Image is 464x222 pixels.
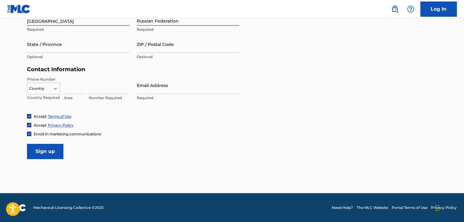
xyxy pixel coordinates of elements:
[34,114,47,119] span: Accept
[391,5,398,13] img: search
[89,95,128,101] p: Number Required
[431,205,457,210] a: Privacy Policy
[434,193,464,222] div: Виджет чата
[435,199,439,217] div: Перетащить
[137,95,239,101] p: Required
[392,205,427,210] a: Portal Terms of Use
[34,132,101,136] span: Enroll in marketing communications
[27,144,63,159] input: Sign up
[27,123,31,127] img: checkbox
[34,123,47,127] span: Accept
[48,114,71,119] a: Terms of Use
[357,205,388,210] a: The MLC Website
[7,5,31,13] img: MLC Logo
[27,66,239,73] h5: Contact Information
[27,27,129,32] p: Required
[407,5,414,13] img: help
[7,204,26,211] img: logo
[137,27,239,32] p: Required
[64,95,85,101] p: Area
[137,54,239,60] p: Optional
[27,54,129,60] p: Optional
[27,95,60,100] p: Country Required
[405,3,417,15] div: Help
[48,123,74,127] a: Privacy Policy
[27,114,31,118] img: checkbox
[33,205,104,210] span: Mechanical Licensing Collective © 2025
[332,205,353,210] a: Need Help?
[420,2,457,17] a: Log In
[27,132,31,136] img: checkbox
[389,3,401,15] a: Public Search
[434,193,464,222] iframe: Chat Widget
